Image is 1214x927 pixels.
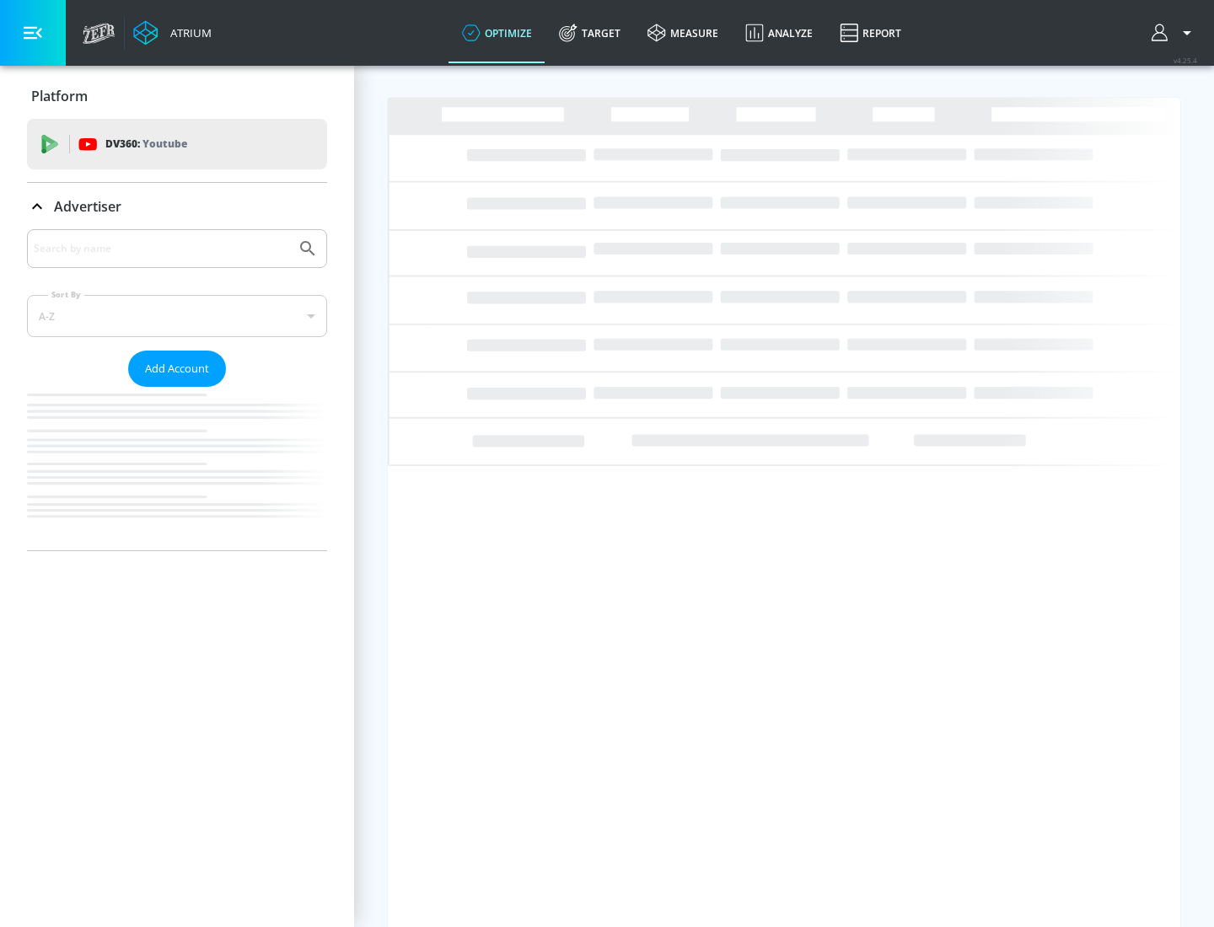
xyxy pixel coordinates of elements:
[145,359,209,378] span: Add Account
[27,295,327,337] div: A-Z
[54,197,121,216] p: Advertiser
[164,25,212,40] div: Atrium
[133,20,212,46] a: Atrium
[105,135,187,153] p: DV360:
[128,351,226,387] button: Add Account
[634,3,732,63] a: measure
[27,119,327,169] div: DV360: Youtube
[826,3,915,63] a: Report
[27,387,327,550] nav: list of Advertiser
[27,183,327,230] div: Advertiser
[449,3,545,63] a: optimize
[31,87,88,105] p: Platform
[27,72,327,120] div: Platform
[142,135,187,153] p: Youtube
[34,238,289,260] input: Search by name
[732,3,826,63] a: Analyze
[48,289,84,300] label: Sort By
[27,229,327,550] div: Advertiser
[1174,56,1197,65] span: v 4.25.4
[545,3,634,63] a: Target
